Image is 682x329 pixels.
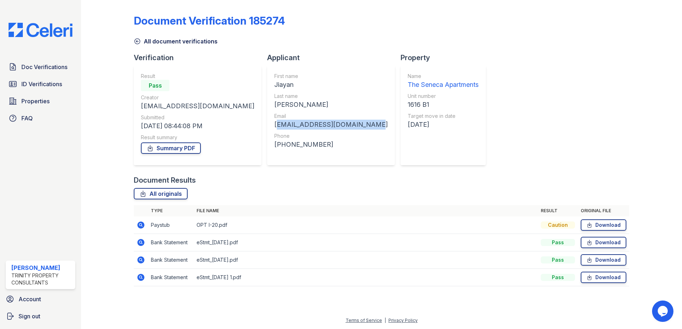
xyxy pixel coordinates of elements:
[408,73,479,80] div: Name
[408,120,479,130] div: [DATE]
[267,53,401,63] div: Applicant
[148,234,194,251] td: Bank Statement
[274,140,388,150] div: [PHONE_NUMBER]
[541,256,575,263] div: Pass
[134,188,188,199] a: All originals
[21,63,67,71] span: Doc Verifications
[3,292,78,306] a: Account
[6,111,75,125] a: FAQ
[194,216,538,234] td: OPT I-20.pdf
[134,175,196,185] div: Document Results
[274,100,388,110] div: [PERSON_NAME]
[274,80,388,90] div: Jiayan
[652,301,675,322] iframe: chat widget
[274,73,388,80] div: First name
[6,94,75,108] a: Properties
[194,234,538,251] td: eStmt_[DATE].pdf
[134,53,267,63] div: Verification
[11,272,72,286] div: Trinity Property Consultants
[385,318,386,323] div: |
[19,295,41,303] span: Account
[148,216,194,234] td: Paystub
[21,114,33,122] span: FAQ
[194,205,538,216] th: File name
[538,205,578,216] th: Result
[194,251,538,269] td: eStmt_[DATE].pdf
[134,14,285,27] div: Document Verification 185274
[581,219,626,231] a: Download
[19,312,40,320] span: Sign out
[408,100,479,110] div: 1616 B1
[541,239,575,246] div: Pass
[6,77,75,91] a: ID Verifications
[578,205,629,216] th: Original file
[141,134,254,141] div: Result summary
[141,142,201,154] a: Summary PDF
[274,93,388,100] div: Last name
[408,113,479,120] div: Target move in date
[141,101,254,111] div: [EMAIL_ADDRESS][DOMAIN_NAME]
[541,274,575,281] div: Pass
[388,318,418,323] a: Privacy Policy
[141,80,169,91] div: Pass
[148,269,194,286] td: Bank Statement
[141,94,254,101] div: Creator
[346,318,382,323] a: Terms of Service
[148,205,194,216] th: Type
[6,60,75,74] a: Doc Verifications
[408,93,479,100] div: Unit number
[274,120,388,130] div: [EMAIL_ADDRESS][DOMAIN_NAME]
[274,132,388,140] div: Phone
[194,269,538,286] td: eStmt_[DATE] 1.pdf
[581,254,626,266] a: Download
[3,23,78,37] img: CE_Logo_Blue-a8612792a0a2168367f1c8372b55b34899dd931a85d93a1a3d3e32e68fde9ad4.png
[581,272,626,283] a: Download
[11,263,72,272] div: [PERSON_NAME]
[148,251,194,269] td: Bank Statement
[274,113,388,120] div: Email
[401,53,492,63] div: Property
[141,121,254,131] div: [DATE] 08:44:08 PM
[134,37,218,46] a: All document verifications
[21,97,50,105] span: Properties
[141,114,254,121] div: Submitted
[21,80,62,88] span: ID Verifications
[408,73,479,90] a: Name The Seneca Apartments
[141,73,254,80] div: Result
[581,237,626,248] a: Download
[3,309,78,323] a: Sign out
[541,221,575,229] div: Caution
[408,80,479,90] div: The Seneca Apartments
